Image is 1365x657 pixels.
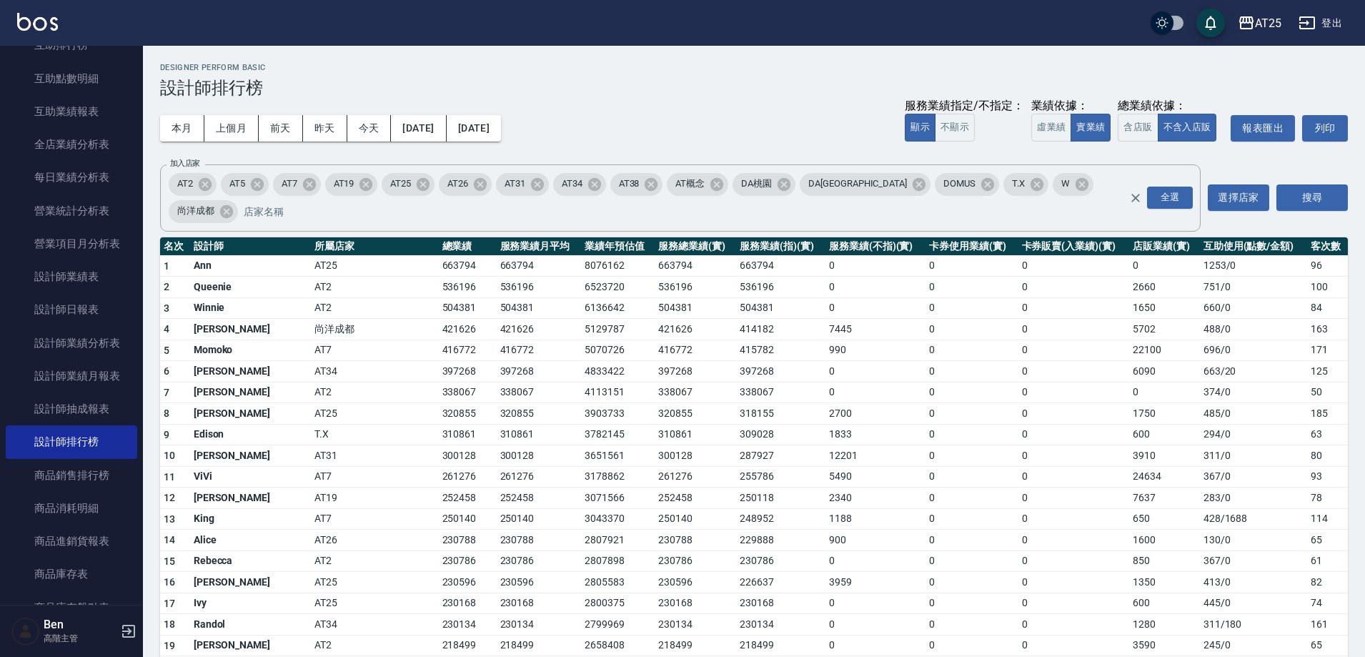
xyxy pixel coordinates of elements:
[497,488,581,509] td: 252458
[733,173,795,196] div: DA桃園
[1129,403,1200,425] td: 1750
[610,173,663,196] div: AT38
[164,450,176,461] span: 10
[553,173,606,196] div: AT34
[190,403,312,425] td: [PERSON_NAME]
[164,534,176,545] span: 14
[6,459,137,492] a: 商品銷售排行榜
[1018,424,1130,445] td: 0
[1307,319,1348,340] td: 163
[925,361,1018,382] td: 0
[736,488,825,509] td: 250118
[1118,114,1158,142] button: 含店販
[1200,508,1307,530] td: 428 / 1688
[497,340,581,361] td: 416772
[655,255,736,277] td: 663794
[164,492,176,503] span: 12
[439,237,497,256] th: 總業績
[169,200,238,223] div: 尚洋成都
[311,508,438,530] td: AT7
[1018,382,1130,403] td: 0
[655,424,736,445] td: 310861
[1018,361,1130,382] td: 0
[496,173,549,196] div: AT31
[925,488,1018,509] td: 0
[1071,114,1111,142] button: 實業績
[736,319,825,340] td: 414182
[164,618,176,630] span: 18
[1302,115,1348,142] button: 列印
[736,403,825,425] td: 318155
[6,95,137,128] a: 互助業績報表
[325,177,363,191] span: AT19
[581,508,655,530] td: 3043370
[6,260,137,293] a: 設計師業績表
[240,199,1154,224] input: 店家名稱
[169,204,223,218] span: 尚洋成都
[1118,99,1223,114] div: 總業績依據：
[497,319,581,340] td: 421626
[825,382,925,403] td: 0
[6,327,137,360] a: 設計師業績分析表
[1307,445,1348,467] td: 80
[6,293,137,326] a: 設計師日報表
[800,177,915,191] span: DA[GEOGRAPHIC_DATA]
[1307,382,1348,403] td: 50
[439,173,492,196] div: AT26
[905,114,935,142] button: 顯示
[1200,466,1307,488] td: 367 / 0
[667,173,728,196] div: AT概念
[736,340,825,361] td: 415782
[1129,488,1200,509] td: 7637
[1307,488,1348,509] td: 78
[925,277,1018,298] td: 0
[311,466,438,488] td: AT7
[655,530,736,551] td: 230788
[169,173,217,196] div: AT2
[303,115,347,142] button: 昨天
[164,640,176,651] span: 19
[1276,184,1348,211] button: 搜尋
[1144,184,1196,212] button: Open
[1018,255,1130,277] td: 0
[17,13,58,31] img: Logo
[190,237,312,256] th: 設計師
[190,382,312,403] td: [PERSON_NAME]
[311,340,438,361] td: AT7
[6,62,137,95] a: 互助點數明細
[1129,297,1200,319] td: 1650
[190,277,312,298] td: Queenie
[1200,530,1307,551] td: 130 / 0
[439,508,497,530] td: 250140
[825,361,925,382] td: 0
[496,177,534,191] span: AT31
[1200,361,1307,382] td: 663 / 20
[825,508,925,530] td: 1188
[733,177,780,191] span: DA桃園
[736,424,825,445] td: 309028
[1307,424,1348,445] td: 63
[164,598,176,609] span: 17
[1196,9,1225,37] button: save
[11,617,40,646] img: Person
[1129,508,1200,530] td: 650
[655,340,736,361] td: 416772
[581,445,655,467] td: 3651561
[1307,255,1348,277] td: 96
[581,340,655,361] td: 5070726
[164,471,176,483] span: 11
[553,177,591,191] span: AT34
[1307,297,1348,319] td: 84
[1232,9,1287,38] button: AT25
[935,177,984,191] span: DOMUS
[925,297,1018,319] td: 0
[1200,445,1307,467] td: 311 / 0
[581,466,655,488] td: 3178862
[905,99,1024,114] div: 服務業績指定/不指定：
[1126,188,1146,208] button: Clear
[925,508,1018,530] td: 0
[1200,403,1307,425] td: 485 / 0
[160,115,204,142] button: 本月
[497,237,581,256] th: 服務業績月平均
[581,424,655,445] td: 3782145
